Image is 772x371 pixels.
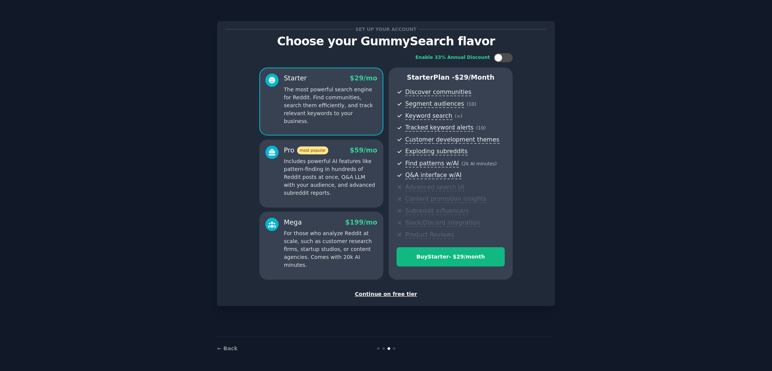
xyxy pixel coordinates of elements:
[354,25,418,33] span: Set up your account
[225,290,547,298] div: Continue on free tier
[405,136,499,144] span: Customer development themes
[397,253,504,261] div: Buy Starter - $ 29 /month
[415,54,490,61] div: Enable 33% Annual Discount
[405,231,454,239] span: Product Reviews
[467,102,476,107] span: ( 10 )
[225,35,547,48] p: Choose your GummySearch flavor
[397,73,505,82] p: Starter Plan -
[405,207,469,215] span: Subreddit influencers
[297,146,329,154] span: most popular
[461,161,497,166] span: ( 2k AI minutes )
[284,74,307,83] div: Starter
[284,229,377,269] p: For those who analyze Reddit at scale, such as customer research firms, startup studios, or conte...
[284,146,328,155] div: Pro
[455,74,495,81] span: $ 29 /month
[405,100,464,108] span: Segment audiences
[350,146,377,154] span: $ 59 /mo
[405,148,467,155] span: Exploding subreddits
[405,183,464,191] span: Advanced search UI
[405,195,486,203] span: Content promotion insights
[476,125,486,131] span: ( 10 )
[284,157,377,197] p: Includes powerful AI features like pattern-finding in hundreds of Reddit posts at once, Q&A LLM w...
[405,124,473,132] span: Tracked keyword alerts
[405,171,461,179] span: Q&A interface w/AI
[405,160,459,168] span: Find patterns w/AI
[405,219,480,227] span: Slack/Discord integration
[455,114,463,119] span: ( ∞ )
[350,74,377,82] span: $ 29 /mo
[405,88,471,96] span: Discover communities
[397,247,505,266] button: BuyStarter- $29/month
[345,219,377,226] span: $ 199 /mo
[284,86,377,125] p: The most powerful search engine for Reddit. Find communities, search them efficiently, and track ...
[284,218,302,227] div: Mega
[217,345,237,351] a: ← Back
[405,112,452,120] span: Keyword search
